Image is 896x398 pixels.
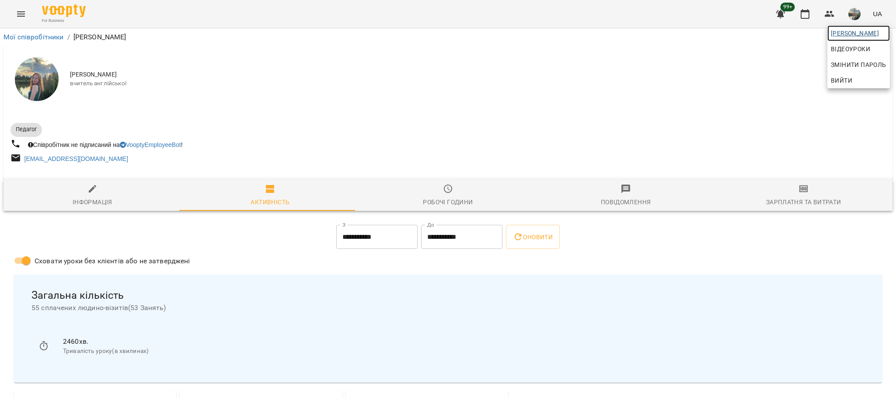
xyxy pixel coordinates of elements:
[827,41,874,57] a: Відеоуроки
[831,59,886,70] span: Змінити пароль
[827,73,890,88] button: Вийти
[827,25,890,41] a: [PERSON_NAME]
[831,75,852,86] span: Вийти
[831,28,886,38] span: [PERSON_NAME]
[831,44,870,54] span: Відеоуроки
[827,57,890,73] a: Змінити пароль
